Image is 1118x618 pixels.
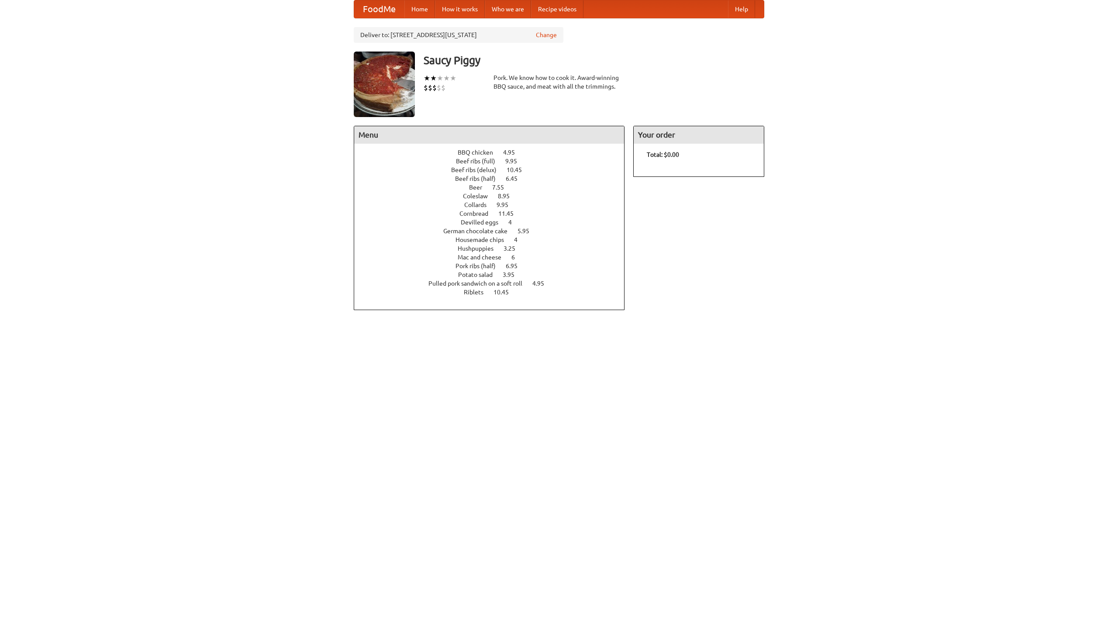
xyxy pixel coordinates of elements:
li: $ [437,83,441,93]
span: Riblets [464,289,492,296]
a: Devilled eggs 4 [461,219,528,226]
li: ★ [450,73,456,83]
span: 4 [514,236,526,243]
li: ★ [430,73,437,83]
a: Beef ribs (half) 6.45 [455,175,534,182]
li: $ [432,83,437,93]
span: Coleslaw [463,193,497,200]
h4: Menu [354,126,624,144]
a: Pulled pork sandwich on a soft roll 4.95 [428,280,560,287]
span: 11.45 [498,210,522,217]
a: Who we are [485,0,531,18]
span: Beer [469,184,491,191]
a: German chocolate cake 5.95 [443,228,545,235]
a: Coleslaw 8.95 [463,193,526,200]
span: 4.95 [503,149,524,156]
a: Change [536,31,557,39]
a: Housemade chips 4 [455,236,534,243]
span: 6 [511,254,524,261]
h3: Saucy Piggy [424,52,764,69]
a: Beer 7.55 [469,184,520,191]
span: Beef ribs (delux) [451,166,505,173]
a: Collards 9.95 [464,201,524,208]
span: Collards [464,201,495,208]
span: Pork ribs (half) [455,262,504,269]
span: 10.45 [493,289,518,296]
span: 3.25 [504,245,524,252]
b: Total: $0.00 [647,151,679,158]
li: ★ [443,73,450,83]
span: Beef ribs (half) [455,175,504,182]
span: Pulled pork sandwich on a soft roll [428,280,531,287]
span: Beef ribs (full) [456,158,504,165]
a: Hushpuppies 3.25 [458,245,531,252]
a: Recipe videos [531,0,583,18]
span: 6.95 [506,262,526,269]
a: BBQ chicken 4.95 [458,149,531,156]
a: Home [404,0,435,18]
span: 7.55 [492,184,513,191]
a: Cornbread 11.45 [459,210,530,217]
a: Beef ribs (full) 9.95 [456,158,533,165]
span: 9.95 [505,158,526,165]
li: $ [428,83,432,93]
a: Potato salad 3.95 [458,271,531,278]
a: Pork ribs (half) 6.95 [455,262,534,269]
span: 4 [508,219,521,226]
a: Riblets 10.45 [464,289,525,296]
div: Deliver to: [STREET_ADDRESS][US_STATE] [354,27,563,43]
a: FoodMe [354,0,404,18]
a: Help [728,0,755,18]
span: Potato salad [458,271,501,278]
span: Hushpuppies [458,245,502,252]
li: ★ [424,73,430,83]
span: Devilled eggs [461,219,507,226]
li: $ [441,83,445,93]
span: 3.95 [503,271,523,278]
span: German chocolate cake [443,228,516,235]
span: BBQ chicken [458,149,502,156]
span: Cornbread [459,210,497,217]
a: Beef ribs (delux) 10.45 [451,166,538,173]
img: angular.jpg [354,52,415,117]
span: 9.95 [497,201,517,208]
span: 8.95 [498,193,518,200]
span: 4.95 [532,280,553,287]
span: 10.45 [507,166,531,173]
span: 5.95 [518,228,538,235]
div: Pork. We know how to cook it. Award-winning BBQ sauce, and meat with all the trimmings. [493,73,625,91]
h4: Your order [634,126,764,144]
span: Mac and cheese [458,254,510,261]
span: Housemade chips [455,236,513,243]
span: 6.45 [506,175,526,182]
li: ★ [437,73,443,83]
li: $ [424,83,428,93]
a: How it works [435,0,485,18]
a: Mac and cheese 6 [458,254,531,261]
